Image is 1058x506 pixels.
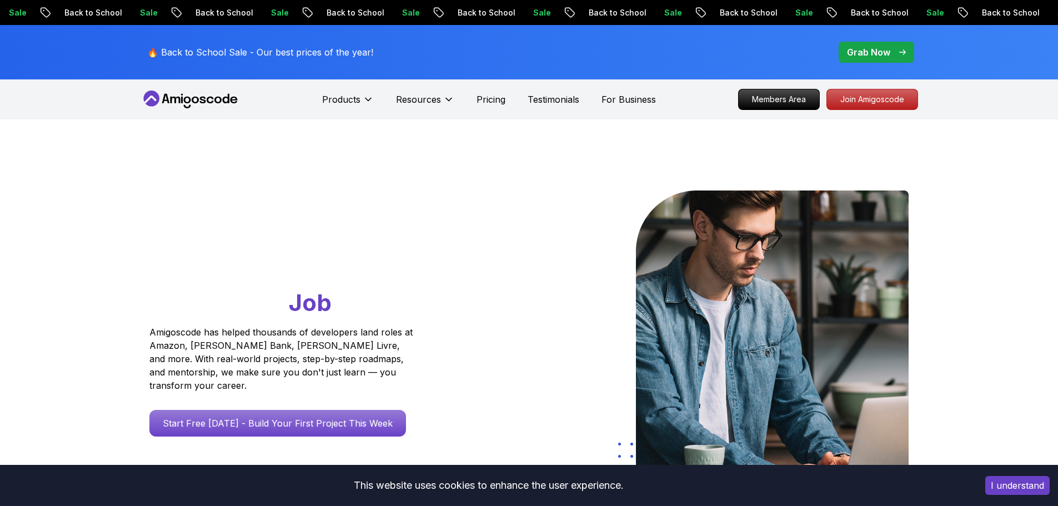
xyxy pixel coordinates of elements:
[382,7,417,18] p: Sale
[396,93,454,115] button: Resources
[149,325,416,392] p: Amigoscode has helped thousands of developers land roles at Amazon, [PERSON_NAME] Bank, [PERSON_N...
[830,7,906,18] p: Back to School
[396,93,441,106] p: Resources
[175,7,250,18] p: Back to School
[322,93,374,115] button: Products
[289,288,332,317] span: Job
[119,7,155,18] p: Sale
[149,191,455,319] h1: Go From Learning to Hired: Master Java, Spring Boot & Cloud Skills That Get You the
[985,476,1050,495] button: Accept cookies
[644,7,679,18] p: Sale
[738,89,820,110] a: Members Area
[513,7,548,18] p: Sale
[437,7,513,18] p: Back to School
[601,93,656,106] a: For Business
[906,7,941,18] p: Sale
[827,89,917,109] p: Join Amigoscode
[847,46,890,59] p: Grab Now
[147,46,373,59] p: 🔥 Back to School Sale - Our best prices of the year!
[8,473,969,498] div: This website uses cookies to enhance the user experience.
[528,93,579,106] a: Testimonials
[739,89,819,109] p: Members Area
[826,89,918,110] a: Join Amigoscode
[322,93,360,106] p: Products
[250,7,286,18] p: Sale
[961,7,1037,18] p: Back to School
[477,93,505,106] a: Pricing
[44,7,119,18] p: Back to School
[636,191,909,477] img: hero
[775,7,810,18] p: Sale
[568,7,644,18] p: Back to School
[306,7,382,18] p: Back to School
[149,410,406,437] a: Start Free [DATE] - Build Your First Project This Week
[699,7,775,18] p: Back to School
